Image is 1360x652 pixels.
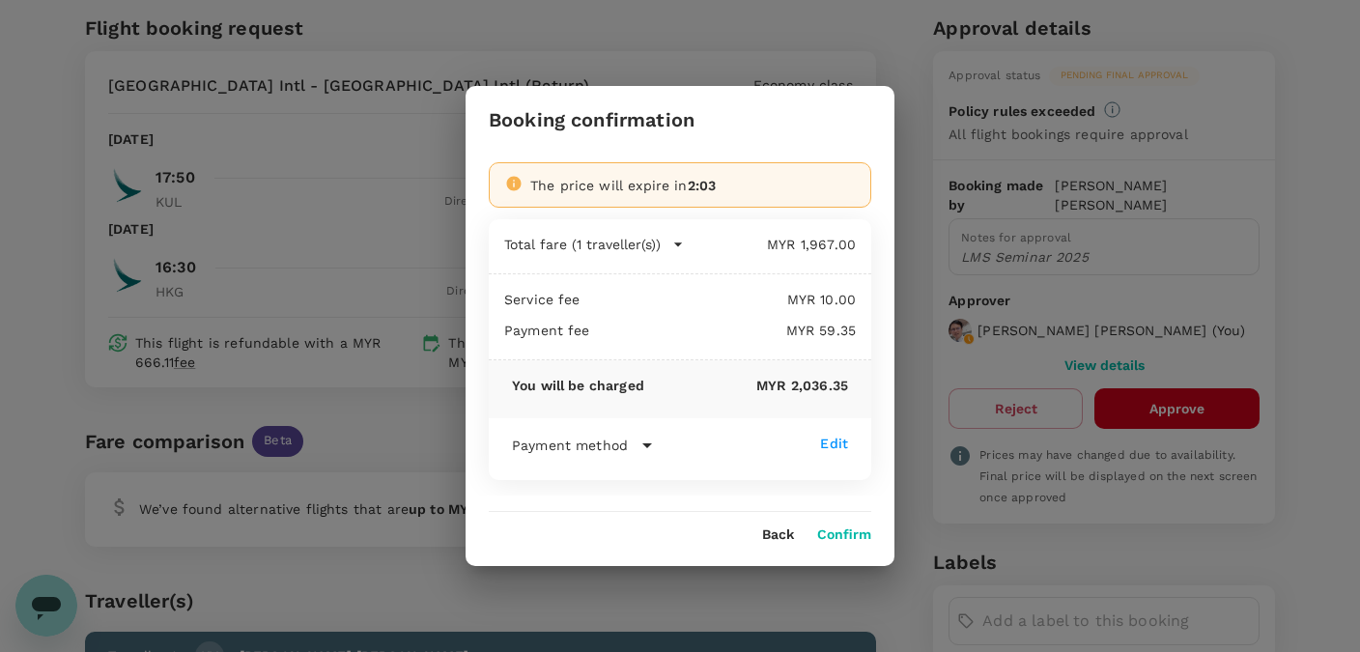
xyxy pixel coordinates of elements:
[504,235,684,254] button: Total fare (1 traveller(s))
[489,109,694,131] h3: Booking confirmation
[684,235,856,254] p: MYR 1,967.00
[504,321,590,340] p: Payment fee
[817,527,871,543] button: Confirm
[504,235,661,254] p: Total fare (1 traveller(s))
[530,176,855,195] div: The price will expire in
[512,376,644,395] p: You will be charged
[820,434,848,453] div: Edit
[688,178,717,193] span: 2:03
[581,290,856,309] p: MYR 10.00
[762,527,794,543] button: Back
[644,376,848,395] p: MYR 2,036.35
[512,436,628,455] p: Payment method
[504,290,581,309] p: Service fee
[590,321,856,340] p: MYR 59.35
